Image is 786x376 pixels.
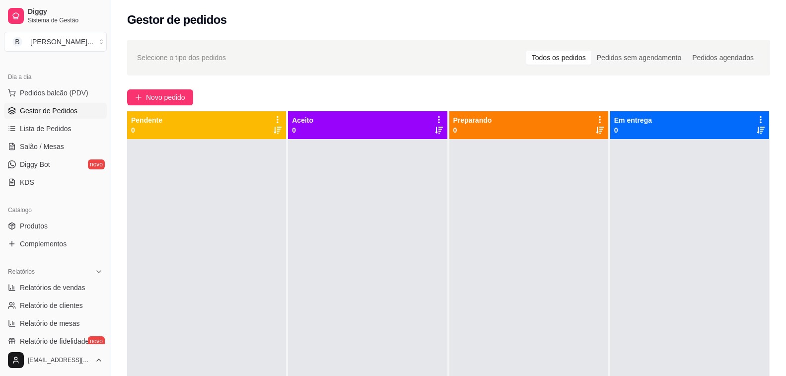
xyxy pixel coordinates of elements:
a: Complementos [4,236,107,252]
a: Salão / Mesas [4,139,107,154]
a: Produtos [4,218,107,234]
span: Gestor de Pedidos [20,106,77,116]
span: Relatório de fidelidade [20,336,89,346]
div: Dia a dia [4,69,107,85]
div: Catálogo [4,202,107,218]
span: Relatório de mesas [20,318,80,328]
a: KDS [4,174,107,190]
span: Diggy [28,7,103,16]
button: [EMAIL_ADDRESS][DOMAIN_NAME] [4,348,107,372]
span: B [12,37,22,47]
p: 0 [131,125,162,135]
div: Pedidos agendados [687,51,759,65]
p: 0 [292,125,313,135]
span: Complementos [20,239,67,249]
a: Relatório de fidelidadenovo [4,333,107,349]
p: Aceito [292,115,313,125]
p: 0 [614,125,652,135]
div: Todos os pedidos [526,51,591,65]
span: Diggy Bot [20,159,50,169]
a: Relatório de mesas [4,315,107,331]
span: Relatórios de vendas [20,283,85,293]
div: Pedidos sem agendamento [591,51,687,65]
span: Selecione o tipo dos pedidos [137,52,226,63]
a: Relatórios de vendas [4,280,107,296]
h2: Gestor de pedidos [127,12,227,28]
span: Salão / Mesas [20,142,64,151]
p: 0 [453,125,492,135]
div: [PERSON_NAME] ... [30,37,93,47]
span: Novo pedido [146,92,185,103]
p: Pendente [131,115,162,125]
span: Lista de Pedidos [20,124,71,134]
button: Novo pedido [127,89,193,105]
a: Lista de Pedidos [4,121,107,137]
button: Select a team [4,32,107,52]
p: Em entrega [614,115,652,125]
a: Diggy Botnovo [4,156,107,172]
span: [EMAIL_ADDRESS][DOMAIN_NAME] [28,356,91,364]
span: KDS [20,177,34,187]
a: Relatório de clientes [4,298,107,313]
span: plus [135,94,142,101]
span: Relatórios [8,268,35,276]
span: Produtos [20,221,48,231]
span: Pedidos balcão (PDV) [20,88,88,98]
p: Preparando [453,115,492,125]
span: Relatório de clientes [20,301,83,310]
span: Sistema de Gestão [28,16,103,24]
a: DiggySistema de Gestão [4,4,107,28]
a: Gestor de Pedidos [4,103,107,119]
button: Pedidos balcão (PDV) [4,85,107,101]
